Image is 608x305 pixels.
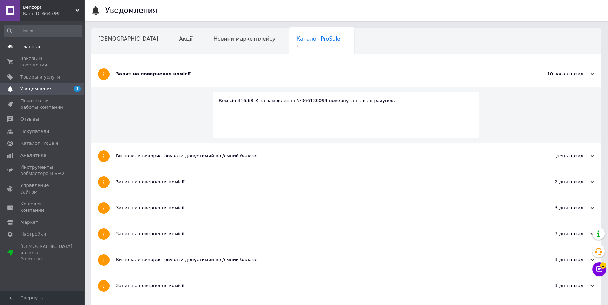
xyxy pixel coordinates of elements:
[20,43,40,50] span: Главная
[23,4,75,11] span: Benzopt
[116,205,524,211] div: Запит на повернення комісії
[116,71,524,77] div: Запит на повернення комісії
[524,257,594,263] div: 3 дня назад
[20,182,65,195] span: Управление сайтом
[20,74,60,80] span: Товары и услуги
[20,243,72,263] span: [DEMOGRAPHIC_DATA] и счета
[20,164,65,177] span: Инструменты вебмастера и SEO
[20,116,39,122] span: Отзывы
[20,152,46,158] span: Аналитика
[20,231,46,237] span: Настройки
[74,86,81,92] span: 1
[524,205,594,211] div: 3 дня назад
[20,55,65,68] span: Заказы и сообщения
[98,36,158,42] span: [DEMOGRAPHIC_DATA]
[524,179,594,185] div: 2 дня назад
[20,140,58,147] span: Каталог ProSale
[4,25,82,37] input: Поиск
[20,201,65,213] span: Кошелек компании
[592,262,606,276] button: Чат с покупателем1
[296,36,340,42] span: Каталог ProSale
[524,231,594,237] div: 3 дня назад
[20,128,49,135] span: Покупатели
[20,219,38,225] span: Маркет
[179,36,193,42] span: Акції
[524,283,594,289] div: 3 дня назад
[116,179,524,185] div: Запит на повернення комісії
[20,86,52,92] span: Уведомления
[219,97,474,104] div: Комісія 416,68 ₴ за замовлення №366130099 повернута на ваш рахунок.
[524,153,594,159] div: день назад
[116,231,524,237] div: Запит на повернення комісії
[296,43,340,49] span: 1
[116,257,524,263] div: Ви почали використовувати допустимий від'ємний баланс
[116,283,524,289] div: Запит на повернення комісії
[213,36,275,42] span: Новини маркетплейсу
[23,11,84,17] div: Ваш ID: 664799
[600,261,606,267] span: 1
[524,71,594,77] div: 10 часов назад
[116,153,524,159] div: Ви почали використовувати допустимий від'ємний баланс
[105,6,157,15] h1: Уведомления
[20,98,65,110] span: Показатели работы компании
[20,256,72,262] div: Prom топ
